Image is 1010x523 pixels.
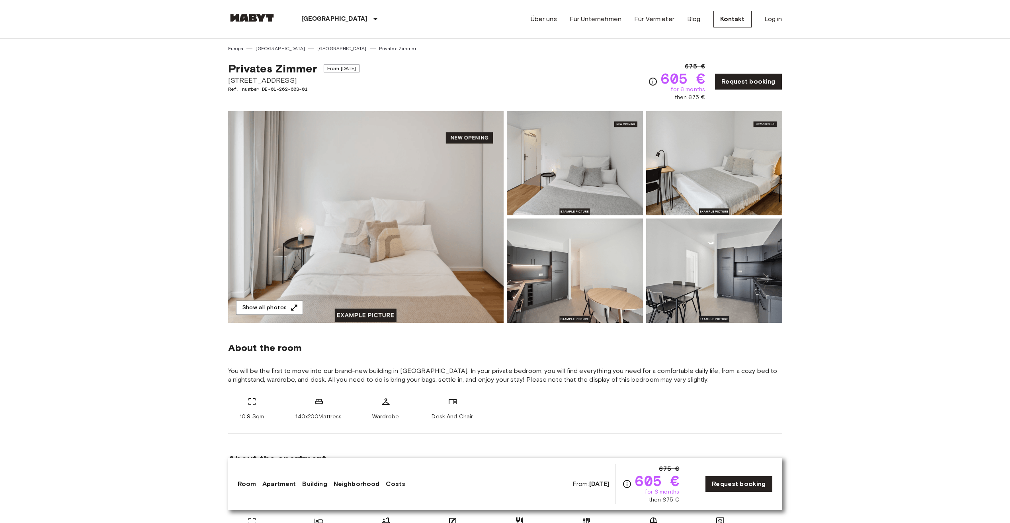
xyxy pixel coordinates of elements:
span: About the apartment [228,453,326,465]
a: Für Unternehmen [570,14,621,24]
a: Kontakt [713,11,752,27]
a: Request booking [715,73,782,90]
a: Neighborhood [334,479,380,489]
a: Apartment [262,479,296,489]
a: Für Vermieter [634,14,674,24]
span: for 6 months [671,86,705,94]
span: for 6 months [645,488,679,496]
a: Über uns [531,14,557,24]
a: [GEOGRAPHIC_DATA] [256,45,305,52]
a: Room [238,479,256,489]
a: Privates Zimmer [379,45,416,52]
a: Europa [228,45,244,52]
span: Desk And Chair [432,413,473,421]
p: [GEOGRAPHIC_DATA] [301,14,368,24]
span: then 675 € [675,94,705,101]
img: Picture of unit DE-01-262-003-01 [507,219,643,323]
a: Costs [386,479,405,489]
svg: Check cost overview for full price breakdown. Please note that discounts apply to new joiners onl... [648,77,658,86]
span: 675 € [659,464,679,474]
span: About the room [228,342,782,354]
span: Wardrobe [372,413,399,421]
img: Picture of unit DE-01-262-003-01 [646,111,782,215]
img: Habyt [228,14,276,22]
span: 140x200Mattress [295,413,342,421]
a: [GEOGRAPHIC_DATA] [317,45,367,52]
b: [DATE] [589,480,610,488]
svg: Check cost overview for full price breakdown. Please note that discounts apply to new joiners onl... [622,479,632,489]
span: 675 € [685,62,705,71]
img: Picture of unit DE-01-262-003-01 [646,219,782,323]
a: Log in [764,14,782,24]
a: Building [302,479,327,489]
span: From [DATE] [324,64,360,72]
span: [STREET_ADDRESS] [228,75,360,86]
span: Ref. number DE-01-262-003-01 [228,86,360,93]
span: 10.9 Sqm [240,413,264,421]
img: Marketing picture of unit DE-01-262-003-01 [228,111,504,323]
span: 605 € [661,71,705,86]
span: then 675 € [649,496,680,504]
img: Picture of unit DE-01-262-003-01 [507,111,643,215]
span: You will be the first to move into our brand-new building in [GEOGRAPHIC_DATA]. In your private b... [228,367,782,384]
a: Request booking [705,476,772,492]
span: Privates Zimmer [228,62,317,75]
a: Blog [687,14,701,24]
span: 605 € [635,474,679,488]
button: Show all photos [236,301,303,315]
span: From: [572,480,610,488]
